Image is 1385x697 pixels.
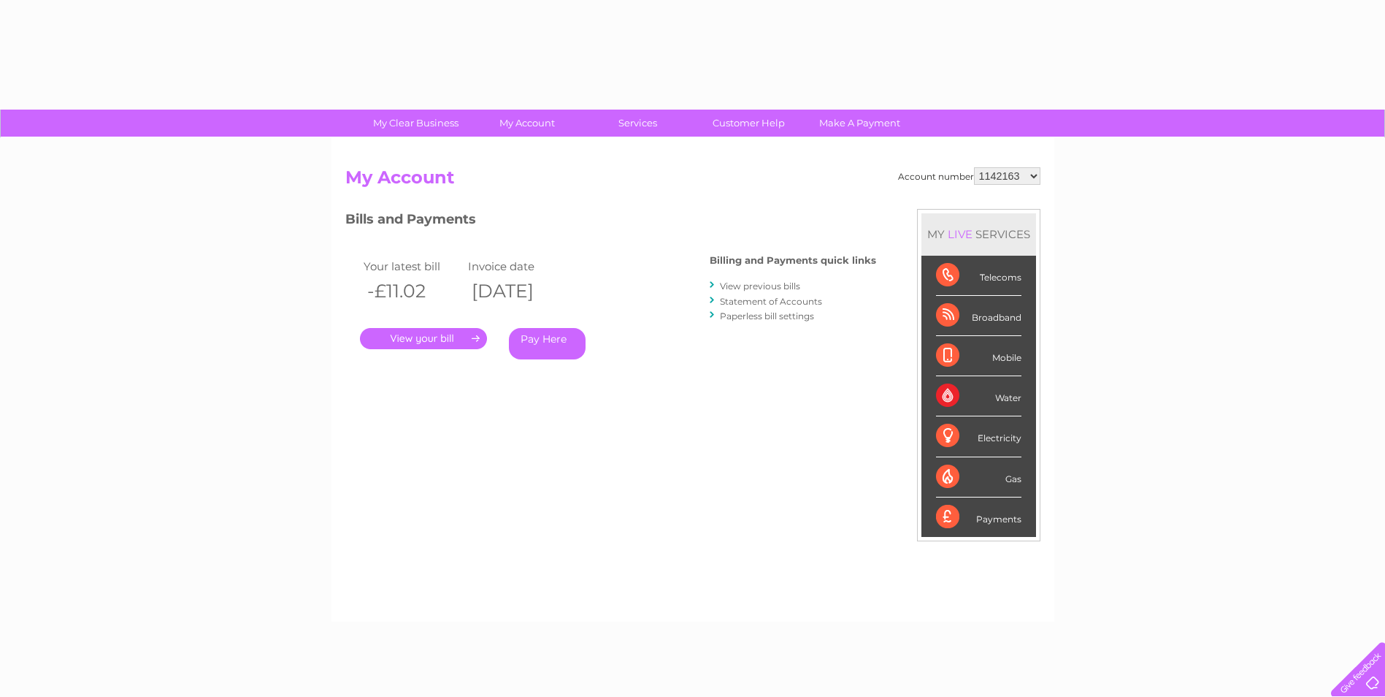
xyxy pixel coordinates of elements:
[936,376,1021,416] div: Water
[945,227,975,241] div: LIVE
[936,296,1021,336] div: Broadband
[720,281,800,292] a: View previous bills
[799,110,920,137] a: Make A Payment
[936,336,1021,376] div: Mobile
[936,416,1021,457] div: Electricity
[360,276,465,306] th: -£11.02
[688,110,809,137] a: Customer Help
[467,110,587,137] a: My Account
[464,256,569,276] td: Invoice date
[360,328,487,349] a: .
[898,167,1040,185] div: Account number
[345,209,876,235] h3: Bills and Payments
[464,276,569,306] th: [DATE]
[936,256,1021,296] div: Telecoms
[921,213,1036,255] div: MY SERVICES
[720,311,814,321] a: Paperless bill settings
[578,110,698,137] a: Services
[356,110,476,137] a: My Clear Business
[360,256,465,276] td: Your latest bill
[710,255,876,266] h4: Billing and Payments quick links
[345,167,1040,195] h2: My Account
[720,296,822,307] a: Statement of Accounts
[936,498,1021,537] div: Payments
[936,457,1021,498] div: Gas
[509,328,586,359] a: Pay Here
